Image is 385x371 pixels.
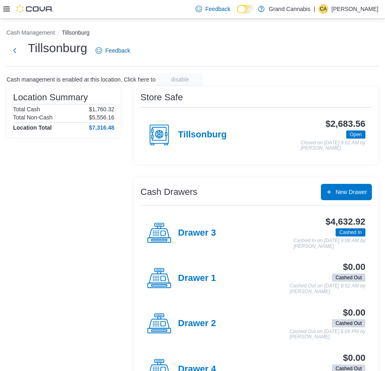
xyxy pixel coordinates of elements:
h1: Tillsonburg [28,40,87,56]
h6: Total Cash [13,106,40,113]
button: Next [7,42,23,59]
p: Cashed In on [DATE] 9:06 AM by [PERSON_NAME] [294,238,365,249]
div: Christine Atack [318,4,328,14]
span: Cashed Out [332,274,365,282]
button: disable [157,73,203,86]
img: Cova [16,5,53,13]
span: Open [350,131,362,138]
h3: $0.00 [343,308,365,318]
a: Feedback [92,42,134,59]
h3: Location Summary [13,93,88,102]
p: Cash management is enabled at this location. Click here to [7,76,156,83]
span: Open [346,130,365,139]
h3: Cash Drawers [140,187,197,197]
span: Feedback [105,46,130,55]
p: $1,760.32 [89,106,114,113]
span: CA [320,4,327,14]
button: Tillsonburg [62,29,89,36]
h6: Total Non-Cash [13,114,53,121]
span: Cashed In [336,228,365,236]
p: Cashed Out on [DATE] 8:52 AM by [PERSON_NAME] [290,283,365,294]
p: Closed on [DATE] 9:02 AM by [PERSON_NAME] [300,140,365,151]
input: Dark Mode [237,5,254,13]
h4: Drawer 3 [178,228,216,238]
h4: Location Total [13,124,52,131]
p: | [314,4,315,14]
span: Cashed Out [332,319,365,327]
h4: Tillsonburg [178,130,227,140]
button: Cash Management [7,29,55,36]
h3: $4,632.92 [325,217,365,227]
h3: $0.00 [343,262,365,272]
p: Grand Cannabis [269,4,310,14]
h4: Drawer 2 [178,318,216,329]
h3: Store Safe [140,93,183,102]
span: disable [171,75,189,84]
button: New Drawer [321,184,372,200]
h4: Drawer 1 [178,273,216,284]
span: Cashed In [339,229,362,236]
span: Feedback [205,5,230,13]
span: Cashed Out [336,320,362,327]
p: Cashed Out on [DATE] 8:09 PM by [PERSON_NAME] [289,329,365,340]
span: New Drawer [336,188,367,196]
a: Feedback [192,1,234,17]
h4: $7,316.48 [89,124,114,131]
h3: $0.00 [343,353,365,363]
p: [PERSON_NAME] [332,4,378,14]
nav: An example of EuiBreadcrumbs [7,29,378,38]
p: $5,556.16 [89,114,114,121]
span: Cashed Out [336,274,362,281]
h3: $2,683.56 [325,119,365,129]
